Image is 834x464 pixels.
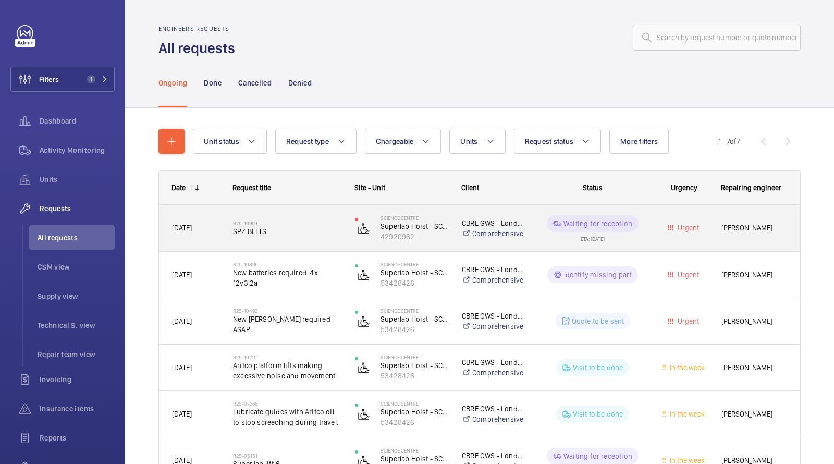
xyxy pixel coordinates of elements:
[381,278,448,288] p: 53428426
[233,220,341,226] h2: R25-10999
[39,74,59,84] span: Filters
[449,129,505,154] button: Units
[354,184,385,192] span: Site - Unit
[233,314,341,335] span: New [PERSON_NAME] required ASAP.
[676,317,699,325] span: Urgent
[381,221,448,231] p: Superlab Hoist - SCG-L7 (Right)
[381,360,448,371] p: Superlab Hoist - SCG-L6 (left)
[381,447,448,454] p: Science Centre
[721,222,787,234] span: [PERSON_NAME]
[233,407,341,428] span: Lubricate guides with Aritco oil to stop screeching during travel.
[158,78,187,88] p: Ongoing
[358,315,370,327] img: platform_lift.svg
[668,410,705,418] span: In the week
[233,226,341,237] span: SPZ BELTS
[460,137,477,145] span: Units
[721,408,787,420] span: [PERSON_NAME]
[462,414,525,424] a: Comprehensive
[38,291,115,301] span: Supply view
[462,357,525,368] p: CBRE GWS - London Met Uni
[233,267,341,288] span: New batteries required. 4x 12v3.2a
[381,454,448,464] p: Superlab Hoist - SCG-L6 (left)
[462,275,525,285] a: Comprehensive
[40,174,115,185] span: Units
[676,224,699,232] span: Urgent
[233,360,341,381] span: Aritco platform lifts making excessive noise and movement.
[233,261,341,267] h2: R25-10895
[358,268,370,281] img: platform_lift.svg
[564,270,632,280] p: Identify missing part
[730,137,737,145] span: of
[87,75,95,83] span: 1
[462,228,525,239] a: Comprehensive
[365,129,441,154] button: Chargeable
[583,184,603,192] span: Status
[204,78,221,88] p: Done
[38,233,115,243] span: All requests
[172,317,192,325] span: [DATE]
[462,218,525,228] p: CBRE GWS - London Met Uni
[286,137,329,145] span: Request type
[572,316,624,326] p: Quote to be sent
[40,404,115,414] span: Insurance items
[381,215,448,221] p: Science Centre
[573,409,623,419] p: Visit to be done
[40,145,115,155] span: Activity Monitoring
[381,407,448,417] p: Superlab Hoist - SCG-L6 (left)
[462,321,525,332] a: Comprehensive
[462,311,525,321] p: CBRE GWS - London Met Uni
[462,264,525,275] p: CBRE GWS - London Met Uni
[38,320,115,331] span: Technical S. view
[462,368,525,378] a: Comprehensive
[381,261,448,267] p: Science Centre
[676,271,699,279] span: Urgent
[238,78,272,88] p: Cancelled
[40,203,115,214] span: Requests
[514,129,602,154] button: Request status
[232,184,271,192] span: Request title
[275,129,357,154] button: Request type
[38,262,115,272] span: CSM view
[233,354,341,360] h2: R25-10210
[172,410,192,418] span: [DATE]
[40,374,115,385] span: Invoicing
[609,129,669,154] button: More filters
[358,222,370,235] img: platform_lift.svg
[721,184,781,192] span: Repairing engineer
[721,362,787,374] span: [PERSON_NAME]
[668,363,705,372] span: In the week
[172,224,192,232] span: [DATE]
[381,417,448,428] p: 53428426
[172,271,192,279] span: [DATE]
[381,231,448,242] p: 42920962
[38,349,115,360] span: Repair team view
[381,324,448,335] p: 53428426
[288,78,312,88] p: Denied
[462,450,525,461] p: CBRE GWS - London Met Uni
[233,400,341,407] h2: R25-07366
[381,354,448,360] p: Science Centre
[581,232,605,241] div: ETA: [DATE]
[381,308,448,314] p: Science Centre
[158,25,241,32] h2: Engineers requests
[158,39,241,58] h1: All requests
[358,361,370,374] img: platform_lift.svg
[358,408,370,420] img: platform_lift.svg
[10,67,115,92] button: Filters1
[381,371,448,381] p: 53428426
[40,433,115,443] span: Reports
[525,137,574,145] span: Request status
[171,184,186,192] div: Date
[381,314,448,324] p: Superlab Hoist - SCG-L6 (left)
[172,363,192,372] span: [DATE]
[671,184,697,192] span: Urgency
[193,129,267,154] button: Unit status
[563,218,632,229] p: Waiting for reception
[620,137,658,145] span: More filters
[204,137,239,145] span: Unit status
[233,308,341,314] h2: R25-10492
[718,138,740,145] span: 1 - 7 7
[40,116,115,126] span: Dashboard
[462,404,525,414] p: CBRE GWS - London Met Uni
[376,137,414,145] span: Chargeable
